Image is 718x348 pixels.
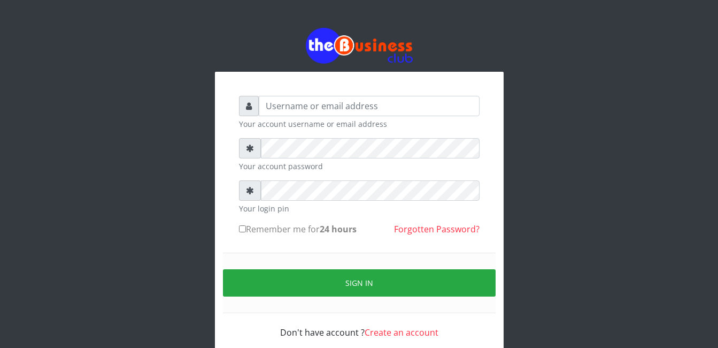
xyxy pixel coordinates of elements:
[239,118,480,130] small: Your account username or email address
[259,96,480,116] input: Username or email address
[239,225,246,232] input: Remember me for24 hours
[320,223,357,235] b: 24 hours
[239,161,480,172] small: Your account password
[239,313,480,339] div: Don't have account ?
[239,223,357,236] label: Remember me for
[223,269,496,297] button: Sign in
[394,223,480,235] a: Forgotten Password?
[239,203,480,214] small: Your login pin
[365,327,438,338] a: Create an account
